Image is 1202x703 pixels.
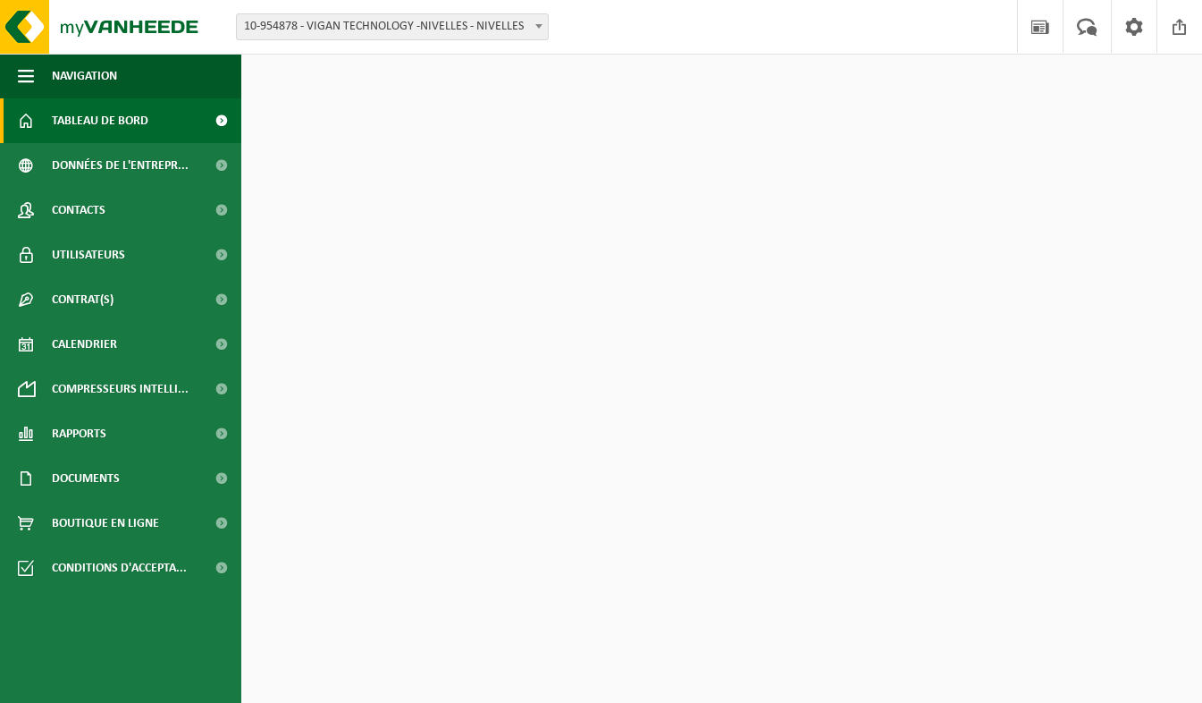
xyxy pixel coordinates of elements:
span: 10-954878 - VIGAN TECHNOLOGY -NIVELLES - NIVELLES [236,13,549,40]
span: Contacts [52,188,105,233]
span: Compresseurs intelli... [52,367,189,411]
span: Rapports [52,411,106,456]
span: Boutique en ligne [52,501,159,546]
span: Utilisateurs [52,233,125,277]
span: Tableau de bord [52,98,148,143]
span: Contrat(s) [52,277,113,322]
span: Conditions d'accepta... [52,546,187,590]
span: Navigation [52,54,117,98]
span: 10-954878 - VIGAN TECHNOLOGY -NIVELLES - NIVELLES [237,14,548,39]
span: Calendrier [52,322,117,367]
span: Données de l'entrepr... [52,143,189,188]
span: Documents [52,456,120,501]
